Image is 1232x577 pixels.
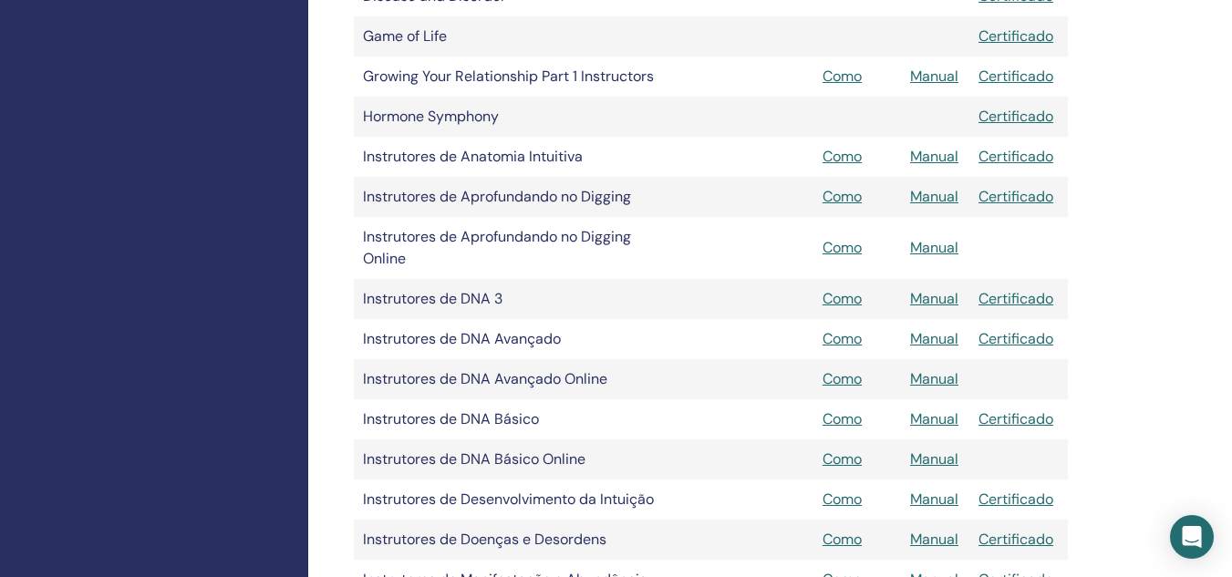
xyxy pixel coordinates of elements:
[823,489,862,509] a: Como
[823,369,862,388] a: Como
[823,530,862,549] a: Como
[978,187,1053,206] a: Certificado
[910,329,958,348] a: Manual
[354,520,682,560] td: Instrutores de Doenças e Desordens
[823,147,862,166] a: Como
[978,107,1053,126] a: Certificado
[978,67,1053,86] a: Certificado
[978,26,1053,46] a: Certificado
[910,147,958,166] a: Manual
[354,97,682,137] td: Hormone Symphony
[823,187,862,206] a: Como
[978,409,1053,428] a: Certificado
[823,449,862,469] a: Como
[354,279,682,319] td: Instrutores de DNA 3
[910,289,958,308] a: Manual
[978,289,1053,308] a: Certificado
[910,369,958,388] a: Manual
[354,137,682,177] td: Instrutores de Anatomia Intuitiva
[910,489,958,509] a: Manual
[354,479,682,520] td: Instrutores de Desenvolvimento da Intuição
[354,177,682,217] td: Instrutores de Aprofundando no Digging
[354,359,682,399] td: Instrutores de DNA Avançado Online
[978,329,1053,348] a: Certificado
[823,238,862,257] a: Como
[978,530,1053,549] a: Certificado
[910,530,958,549] a: Manual
[910,449,958,469] a: Manual
[354,439,682,479] td: Instrutores de DNA Básico Online
[354,217,682,279] td: Instrutores de Aprofundando no Digging Online
[823,409,862,428] a: Como
[978,147,1053,166] a: Certificado
[354,16,682,57] td: Game of Life
[354,57,682,97] td: Growing Your Relationship Part 1 Instructors
[978,489,1053,509] a: Certificado
[354,319,682,359] td: Instrutores de DNA Avançado
[910,409,958,428] a: Manual
[910,238,958,257] a: Manual
[910,187,958,206] a: Manual
[910,67,958,86] a: Manual
[823,67,862,86] a: Como
[823,329,862,348] a: Como
[1170,515,1214,559] div: Open Intercom Messenger
[823,289,862,308] a: Como
[354,399,682,439] td: Instrutores de DNA Básico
